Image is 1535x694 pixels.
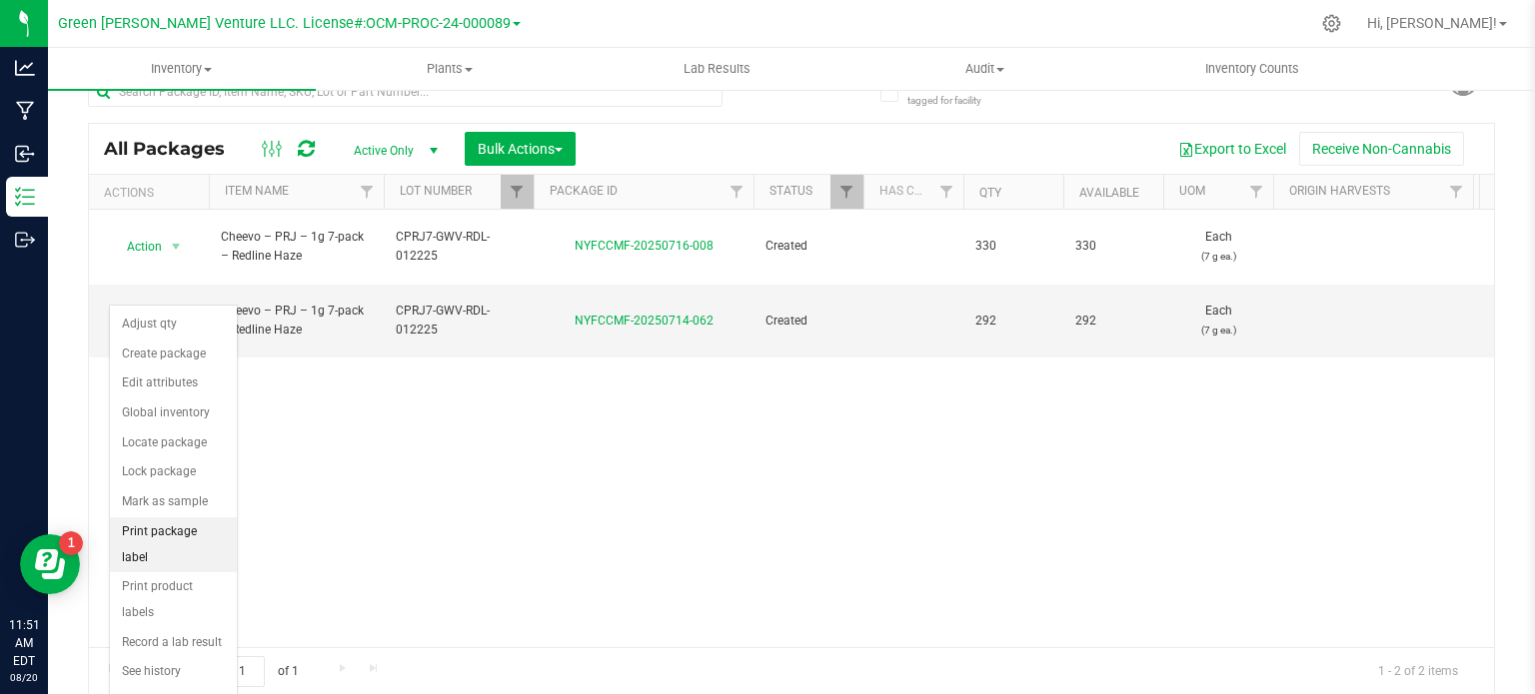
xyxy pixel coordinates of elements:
li: Global inventory [110,398,237,428]
iframe: Resource center [20,534,80,594]
span: select [164,233,189,261]
p: (7 g ea.) [1175,247,1261,266]
input: 1 [229,656,265,687]
th: Has COA [863,175,963,210]
button: Bulk Actions [465,132,576,166]
span: Bulk Actions [478,141,563,157]
a: Filter [1440,175,1473,209]
li: Lock package [110,457,237,487]
span: 330 [1075,237,1151,256]
span: Page of 1 [171,656,315,687]
li: Mark as sample [110,487,237,517]
span: Cheevo – PRJ – 1g 7-pack – Redline Haze [221,302,372,340]
a: Inventory Counts [1118,48,1386,90]
span: CPRJ7-GWV-RDL-012225 [396,302,522,340]
span: Inventory Counts [1178,60,1326,78]
a: Status [769,184,812,198]
a: Qty [979,186,1001,200]
span: Cheevo – PRJ – 1g 7-pack – Redline Haze [221,228,372,266]
span: Hi, [PERSON_NAME]! [1367,15,1497,31]
a: Lot Number [400,184,472,198]
a: UOM [1179,184,1205,198]
inline-svg: Analytics [15,58,35,78]
li: Adjust qty [110,310,237,340]
inline-svg: Inbound [15,144,35,164]
iframe: Resource center unread badge [59,531,83,555]
span: Lab Results [657,60,777,78]
span: Audit [851,60,1117,78]
button: Export to Excel [1165,132,1299,166]
inline-svg: Inventory [15,187,35,207]
li: Print package label [110,517,237,572]
a: Origin Harvests [1289,184,1390,198]
li: See history [110,657,237,687]
li: Print product labels [110,572,237,627]
div: Actions [104,186,201,200]
span: Action [109,233,163,261]
input: Search Package ID, Item Name, SKU, Lot or Part Number... [88,77,723,107]
a: NYFCCMF-20250714-062 [575,314,714,328]
a: Filter [721,175,754,209]
a: Filter [830,175,863,209]
a: Audit [850,48,1118,90]
p: (7 g ea.) [1175,321,1261,340]
li: Locate package [110,428,237,458]
a: Filter [501,175,534,209]
span: CPRJ7-GWV-RDL-012225 [396,228,522,266]
li: Record a lab result [110,628,237,658]
span: Green [PERSON_NAME] Venture LLC. License#:OCM-PROC-24-000089 [58,15,511,32]
button: Receive Non-Cannabis [1299,132,1464,166]
span: 330 [975,237,1051,256]
span: All Packages [104,138,245,160]
p: 11:51 AM EDT [9,616,39,670]
inline-svg: Manufacturing [15,101,35,121]
a: Package ID [550,184,618,198]
span: 292 [1075,312,1151,331]
a: NYFCCMF-20250716-008 [575,239,714,253]
span: Each [1175,302,1261,340]
li: Create package [110,340,237,369]
li: Edit attributes [110,368,237,398]
a: Item Name [225,184,289,198]
a: Plants [316,48,584,90]
a: Available [1079,186,1139,200]
span: 292 [975,312,1051,331]
span: Include items not tagged for facility [907,78,1007,108]
span: Inventory [48,60,316,78]
span: Created [766,237,851,256]
p: 08/20 [9,670,39,685]
a: Lab Results [584,48,851,90]
a: Filter [1240,175,1273,209]
inline-svg: Outbound [15,230,35,250]
span: Created [766,312,851,331]
span: Plants [317,60,583,78]
a: Filter [351,175,384,209]
div: Manage settings [1319,14,1344,33]
a: Filter [930,175,963,209]
span: Each [1175,228,1261,266]
span: 1 - 2 of 2 items [1362,656,1474,686]
a: Inventory [48,48,316,90]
